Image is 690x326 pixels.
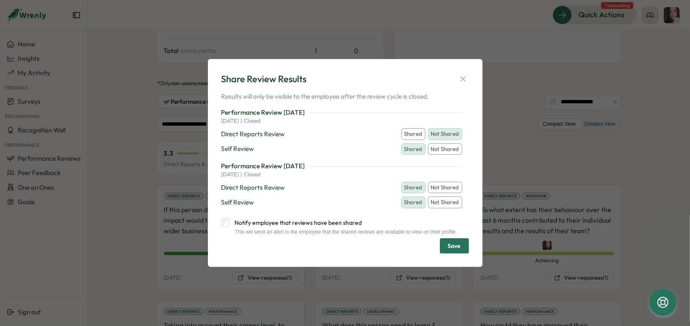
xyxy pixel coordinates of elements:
[230,218,457,227] label: Notify employee that reviews have been shared
[241,171,243,178] p: |
[428,143,462,155] button: Not Shared
[244,171,261,178] p: closed
[221,129,285,139] p: Direct Reports Review
[221,171,239,178] p: [DATE]
[221,144,254,154] p: Self Review
[230,229,457,235] div: This will send an alert to the employee that the shared reviews are available to view on their pr...
[428,182,462,194] button: Not Shared
[221,198,254,207] p: Self Review
[221,117,239,125] p: [DATE]
[401,197,425,208] button: Shared
[401,128,425,140] button: Shared
[440,238,469,253] button: Save
[244,117,261,125] p: closed
[241,117,243,125] p: |
[221,183,285,192] p: Direct Reports Review
[221,162,305,171] p: Performance Review [DATE]
[448,239,461,253] span: Save
[221,73,307,86] div: Share Review Results
[401,182,425,194] button: Shared
[428,128,462,140] button: Not Shared
[401,143,425,155] button: Shared
[221,108,305,117] p: Performance Review [DATE]
[428,197,462,208] button: Not Shared
[221,92,469,101] p: Results will only be visible to the employee after the review cycle is closed.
